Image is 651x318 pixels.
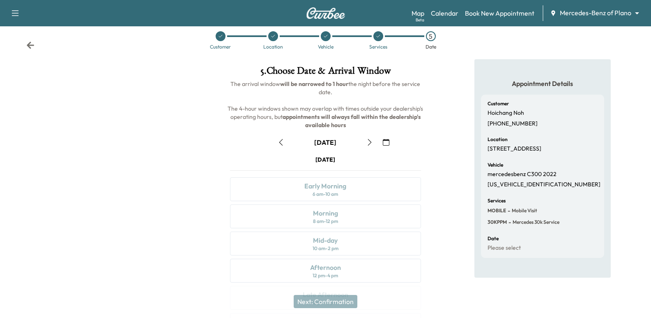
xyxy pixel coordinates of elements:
[488,219,507,225] span: 30KPPM
[510,207,537,214] span: Mobile Visit
[488,109,524,117] p: Hoichang Noh
[416,17,424,23] div: Beta
[431,8,458,18] a: Calendar
[283,113,422,129] b: appointments will always fall within the dealership's available hours
[228,80,424,129] span: The arrival window the night before the service date. The 4-hour windows shown may overlap with t...
[314,138,336,147] div: [DATE]
[306,7,345,19] img: Curbee Logo
[488,137,508,142] h6: Location
[488,101,509,106] h6: Customer
[488,145,541,153] p: [STREET_ADDRESS]
[412,8,424,18] a: MapBeta
[488,198,506,203] h6: Services
[280,80,348,88] b: will be narrowed to 1 hour
[488,162,503,167] h6: Vehicle
[507,218,511,226] span: -
[488,207,506,214] span: MOBILE
[26,41,35,49] div: Back
[315,156,335,164] div: [DATE]
[511,219,559,225] span: Mercedes 30k Service
[481,79,604,88] h5: Appointment Details
[426,44,436,49] div: Date
[488,171,557,178] p: mercedesbenz C300 2022
[426,31,436,41] div: 5
[488,236,499,241] h6: Date
[560,8,631,18] span: Mercedes-Benz of Plano
[488,120,538,128] p: [PHONE_NUMBER]
[488,244,521,252] p: Please select
[318,44,334,49] div: Vehicle
[263,44,283,49] div: Location
[369,44,387,49] div: Services
[488,181,600,188] p: [US_VEHICLE_IDENTIFICATION_NUMBER]
[223,66,427,80] h1: 5 . Choose Date & Arrival Window
[506,207,510,215] span: -
[465,8,534,18] a: Book New Appointment
[210,44,231,49] div: Customer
